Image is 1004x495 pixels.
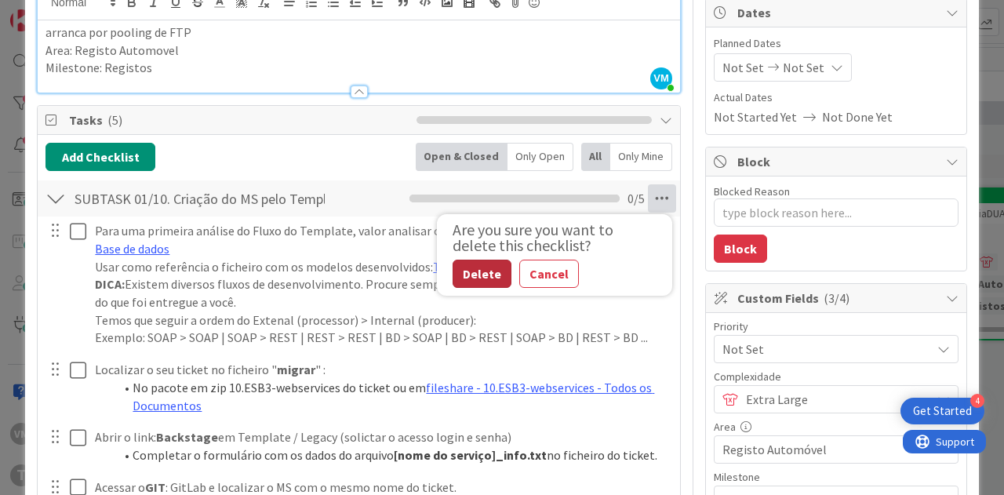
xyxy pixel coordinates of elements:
div: Priority [714,321,959,332]
p: Area: Registo Automovel [45,42,672,60]
button: Cancel [519,260,579,288]
strong: GIT [145,479,166,495]
div: Complexidade [714,371,959,382]
strong: DICA: [95,276,125,292]
span: Not Done Yet [822,107,893,126]
span: Extra Large [746,388,923,410]
p: Exemplo: SOAP > SOAP | SOAP > REST | REST > REST | BD > SOAP | BD > REST | SOAP > BD | REST > BD ... [95,329,669,347]
div: Area [714,421,959,432]
p: Para uma primeira análise do Fluxo do Template, valor analisar o Diagrama: [95,222,669,257]
a: Diagrama de fluxo do Sync com Base de dados [95,223,666,257]
p: arranca por pooling de FTP [45,24,672,42]
a: Ticket MS.xlsx [433,259,508,275]
span: Not Started Yet [714,107,797,126]
span: 0 / 5 [627,189,645,208]
span: Registo Automóvel [722,439,923,460]
button: Delete [453,260,511,288]
span: Not Set [722,338,923,360]
span: Tasks [69,111,409,129]
span: Dates [737,3,938,22]
div: Are you sure you want to delete this checklist? [453,222,633,253]
label: Blocked Reason [714,184,790,198]
p: Localizar o seu ticket no ficheiro " " : [95,361,669,379]
div: Open & Closed [416,143,507,171]
span: Block [737,152,938,171]
span: ( 5 ) [107,112,122,128]
span: Custom Fields [737,289,938,308]
div: 4 [970,394,984,408]
button: Add Checklist [45,143,155,171]
p: Milestone: Registos [45,59,672,77]
strong: migrar [277,362,315,377]
span: Actual Dates [714,89,959,106]
strong: Backstage [156,429,218,445]
span: Support [33,2,71,21]
div: Only Open [507,143,573,171]
div: Get Started [913,403,972,419]
li: No pacote em zip 10.ESB3-webservices do ticket ou em [114,379,669,414]
div: Milestone [714,471,959,482]
div: Only Mine [610,143,672,171]
button: Block [714,235,767,263]
span: Not Set [722,58,764,77]
strong: [nome do serviço]_info.txt [394,447,547,463]
input: Add Checklist... [69,184,330,213]
p: Abrir o link: em Template / Legacy (solictar o acesso login e senha) [95,428,669,446]
div: All [581,143,610,171]
li: Completar o formulário com os dados do arquivo no ficheiro do ticket. [114,446,669,464]
span: Not Set [783,58,824,77]
p: Usar como referência o ficheiro com os modelos desenvolvidos: [95,258,669,276]
span: Planned Dates [714,35,959,52]
span: ( 3/4 ) [824,290,849,306]
div: Open Get Started checklist, remaining modules: 4 [900,398,984,424]
span: VM [650,67,672,89]
a: fileshare - 10.ESB3-webservices - Todos os Documentos [133,380,654,413]
p: Existem diversos fluxos de desenvolvimento. Procure sempre identificar aquele que mais se aproxim... [95,275,669,311]
p: Temos que seguir a ordem do Extenal (processor) > Internal (producer): [95,311,669,329]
